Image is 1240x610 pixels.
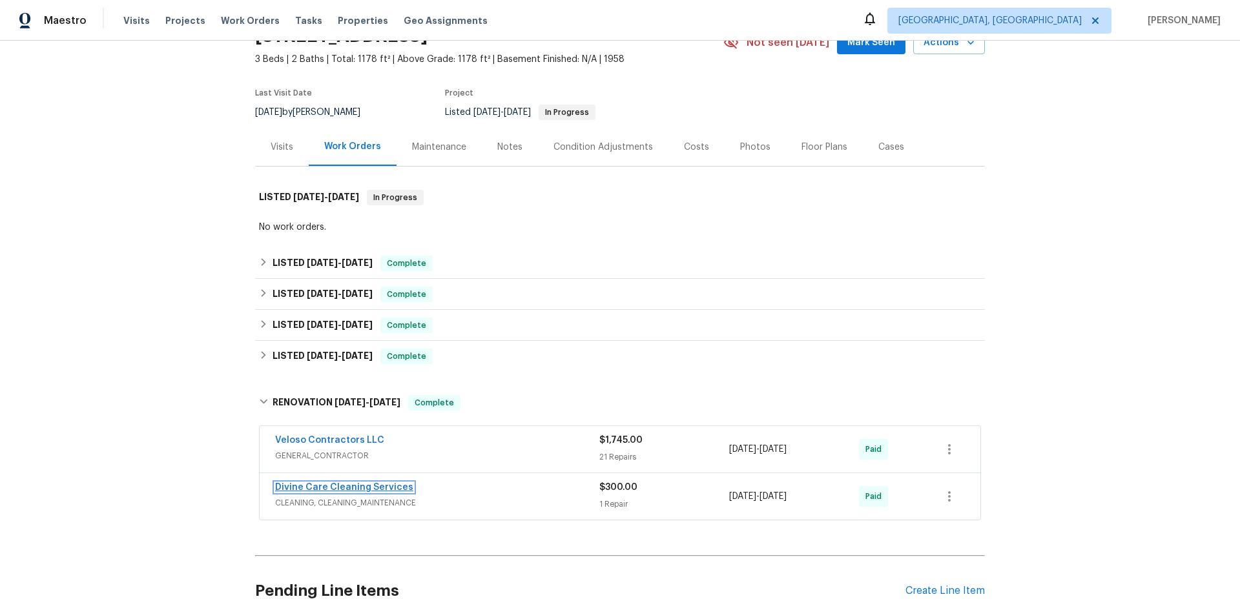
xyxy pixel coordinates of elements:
[599,436,643,445] span: $1,745.00
[473,108,501,117] span: [DATE]
[307,289,338,298] span: [DATE]
[684,141,709,154] div: Costs
[729,490,787,503] span: -
[271,141,293,154] div: Visits
[255,279,985,310] div: LISTED [DATE]-[DATE]Complete
[275,436,384,445] a: Veloso Contractors LLC
[342,351,373,360] span: [DATE]
[165,14,205,27] span: Projects
[924,35,975,51] span: Actions
[342,320,373,329] span: [DATE]
[273,349,373,364] h6: LISTED
[905,585,985,597] div: Create Line Item
[273,395,400,411] h6: RENOVATION
[599,451,729,463] div: 21 Repairs
[553,141,653,154] div: Condition Adjustments
[382,288,431,301] span: Complete
[342,289,373,298] span: [DATE]
[412,141,466,154] div: Maintenance
[837,31,905,55] button: Mark Seen
[307,258,338,267] span: [DATE]
[273,287,373,302] h6: LISTED
[729,443,787,456] span: -
[382,350,431,363] span: Complete
[255,89,312,97] span: Last Visit Date
[255,341,985,372] div: LISTED [DATE]-[DATE]Complete
[275,449,599,462] span: GENERAL_CONTRACTOR
[599,483,637,492] span: $300.00
[865,490,887,503] span: Paid
[504,108,531,117] span: [DATE]
[255,105,376,120] div: by [PERSON_NAME]
[295,16,322,25] span: Tasks
[335,398,400,407] span: -
[328,192,359,201] span: [DATE]
[729,445,756,454] span: [DATE]
[369,398,400,407] span: [DATE]
[275,496,599,509] span: CLEANING, CLEANING_MAINTENANCE
[307,289,373,298] span: -
[898,14,1082,27] span: [GEOGRAPHIC_DATA], [GEOGRAPHIC_DATA]
[747,36,829,49] span: Not seen [DATE]
[275,483,413,492] a: Divine Care Cleaning Services
[255,248,985,279] div: LISTED [DATE]-[DATE]Complete
[759,492,787,501] span: [DATE]
[293,192,359,201] span: -
[307,351,338,360] span: [DATE]
[740,141,770,154] div: Photos
[221,14,280,27] span: Work Orders
[382,257,431,270] span: Complete
[865,443,887,456] span: Paid
[123,14,150,27] span: Visits
[382,319,431,332] span: Complete
[273,256,373,271] h6: LISTED
[335,398,366,407] span: [DATE]
[307,258,373,267] span: -
[338,14,388,27] span: Properties
[255,108,282,117] span: [DATE]
[497,141,522,154] div: Notes
[259,221,981,234] div: No work orders.
[1142,14,1221,27] span: [PERSON_NAME]
[324,140,381,153] div: Work Orders
[342,258,373,267] span: [DATE]
[878,141,904,154] div: Cases
[255,30,428,43] h2: [STREET_ADDRESS]
[729,492,756,501] span: [DATE]
[255,382,985,423] div: RENOVATION [DATE]-[DATE]Complete
[473,108,531,117] span: -
[259,190,359,205] h6: LISTED
[368,191,422,204] span: In Progress
[445,89,473,97] span: Project
[255,310,985,341] div: LISTED [DATE]-[DATE]Complete
[913,31,985,55] button: Actions
[801,141,847,154] div: Floor Plans
[293,192,324,201] span: [DATE]
[255,53,723,66] span: 3 Beds | 2 Baths | Total: 1178 ft² | Above Grade: 1178 ft² | Basement Finished: N/A | 1958
[307,320,338,329] span: [DATE]
[255,177,985,218] div: LISTED [DATE]-[DATE]In Progress
[44,14,87,27] span: Maestro
[540,108,594,116] span: In Progress
[273,318,373,333] h6: LISTED
[599,498,729,511] div: 1 Repair
[847,35,895,51] span: Mark Seen
[404,14,488,27] span: Geo Assignments
[759,445,787,454] span: [DATE]
[409,396,459,409] span: Complete
[307,320,373,329] span: -
[445,108,595,117] span: Listed
[307,351,373,360] span: -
